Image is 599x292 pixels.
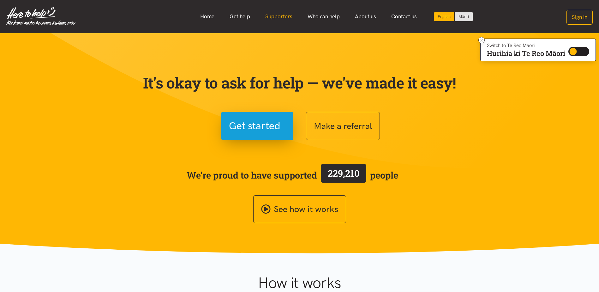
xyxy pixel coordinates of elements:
span: We’re proud to have supported people [187,163,398,187]
p: Switch to Te Reo Māori [487,44,565,47]
a: Contact us [384,10,424,23]
a: 229,210 [317,163,370,187]
a: Supporters [258,10,300,23]
span: Get started [229,118,280,134]
a: Home [193,10,222,23]
a: See how it works [253,195,346,223]
a: Switch to Te Reo Māori [455,12,473,21]
button: Get started [221,112,293,140]
p: Hurihia ki Te Reo Māori [487,51,565,56]
p: It's okay to ask for help — we've made it easy! [142,74,458,92]
a: Who can help [300,10,347,23]
a: About us [347,10,384,23]
span: 229,210 [328,167,359,179]
img: Home [6,7,75,26]
a: Get help [222,10,258,23]
div: Language toggle [434,12,473,21]
div: Current language [434,12,455,21]
button: Sign in [566,10,593,25]
h1: How it works [196,274,403,292]
button: Make a referral [306,112,380,140]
